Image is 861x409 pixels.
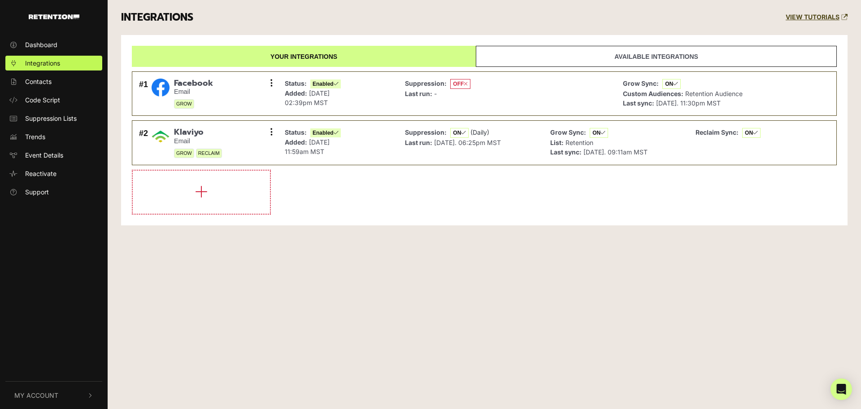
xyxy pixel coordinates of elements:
a: Trends [5,129,102,144]
span: ON [590,128,608,138]
button: My Account [5,382,102,409]
a: Event Details [5,148,102,163]
a: Suppression Lists [5,111,102,126]
span: Retention Audience [685,90,743,97]
strong: Last run: [405,139,432,146]
strong: Added: [285,138,307,146]
a: Support [5,185,102,199]
span: GROW [174,99,194,109]
a: VIEW TUTORIALS [786,13,848,21]
small: Email [174,88,213,96]
span: Trends [25,132,45,141]
div: Open Intercom Messenger [831,378,852,400]
img: Klaviyo [152,128,170,145]
span: GROW [174,149,194,158]
img: Facebook [152,79,170,97]
img: Retention.com [29,14,79,19]
span: Facebook [174,79,213,88]
span: My Account [14,391,58,400]
strong: Grow Sync: [623,79,659,87]
strong: List: [550,139,564,146]
strong: Last sync: [550,148,582,156]
span: (Daily) [470,128,489,136]
a: Code Script [5,92,102,107]
span: [DATE]. 06:25pm MST [434,139,501,146]
h3: INTEGRATIONS [121,11,193,24]
span: Enabled [310,79,341,88]
span: Klaviyo [174,128,222,137]
span: OFF [450,79,470,89]
span: Suppression Lists [25,114,77,123]
span: [DATE] 02:39pm MST [285,89,330,106]
strong: Suppression: [405,79,447,87]
div: #2 [139,128,148,158]
strong: Added: [285,89,307,97]
span: - [434,90,437,97]
strong: Grow Sync: [550,128,586,136]
span: ON [742,128,761,138]
strong: Last run: [405,90,432,97]
span: RECLAIM [196,149,222,158]
strong: Status: [285,79,307,87]
strong: Suppression: [405,128,447,136]
strong: Reclaim Sync: [696,128,739,136]
a: Contacts [5,74,102,89]
div: #1 [139,79,148,109]
a: Dashboard [5,37,102,52]
strong: Status: [285,128,307,136]
span: [DATE]. 09:11am MST [583,148,648,156]
span: Event Details [25,150,63,160]
a: Your integrations [132,46,476,67]
span: Reactivate [25,169,57,178]
span: Support [25,187,49,197]
span: ON [662,79,681,89]
a: Integrations [5,56,102,70]
span: Dashboard [25,40,57,49]
strong: Custom Audiences: [623,90,683,97]
span: Code Script [25,95,60,105]
small: Email [174,137,222,145]
strong: Last sync: [623,99,654,107]
span: Contacts [25,77,52,86]
a: Reactivate [5,166,102,181]
span: Enabled [310,128,341,137]
span: Retention [565,139,593,146]
span: [DATE]. 11:30pm MST [656,99,721,107]
a: Available integrations [476,46,837,67]
span: ON [450,128,469,138]
span: Integrations [25,58,60,68]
